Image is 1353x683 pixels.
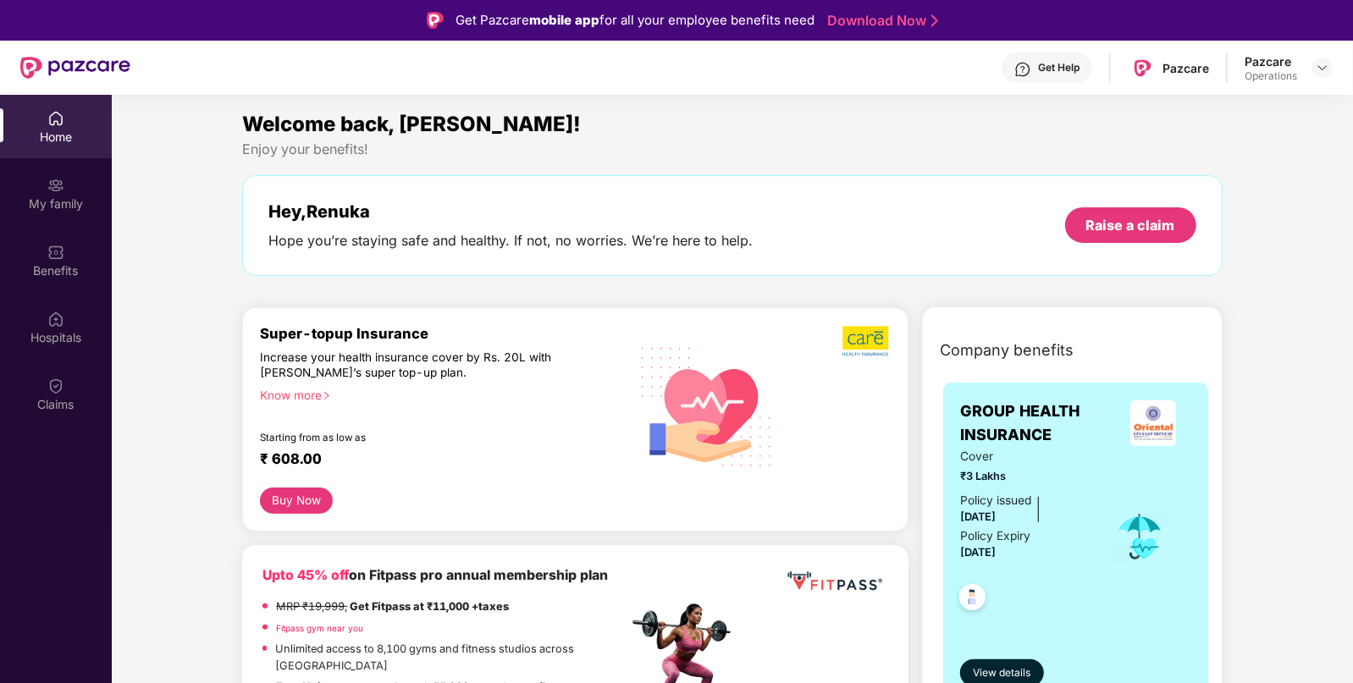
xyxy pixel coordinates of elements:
div: Get Pazcare for all your employee benefits need [456,10,815,30]
b: Upto 45% off [262,567,349,583]
div: ₹ 608.00 [260,450,610,471]
div: Operations [1245,69,1297,83]
p: Unlimited access to 8,100 gyms and fitness studios across [GEOGRAPHIC_DATA] [275,641,627,675]
div: Hey, Renuka [268,201,753,222]
div: Policy Expiry [960,527,1030,546]
img: Stroke [931,12,938,30]
div: Pazcare [1245,53,1297,69]
div: Hope you’re staying safe and healthy. If not, no worries. We’re here to help. [268,232,753,250]
a: Fitpass gym near you [276,623,363,633]
span: Cover [960,448,1090,466]
div: Policy issued [960,492,1031,510]
a: Download Now [827,12,933,30]
span: GROUP HEALTH INSURANCE [960,399,1115,448]
img: icon [1113,509,1168,565]
strong: mobile app [529,12,599,28]
span: [DATE] [960,510,996,523]
span: Welcome back, [PERSON_NAME]! [242,112,581,136]
img: insurerLogo [1130,400,1176,446]
div: Increase your health insurance cover by Rs. 20L with [PERSON_NAME]’s super top-up plan. [260,350,555,380]
div: Raise a claim [1086,216,1175,234]
img: svg+xml;base64,PHN2ZyBpZD0iSG9zcGl0YWxzIiB4bWxucz0iaHR0cDovL3d3dy53My5vcmcvMjAwMC9zdmciIHdpZHRoPS... [47,311,64,328]
button: Buy Now [260,487,332,514]
img: svg+xml;base64,PHN2ZyBpZD0iSG9tZSIgeG1sbnM9Imh0dHA6Ly93d3cudzMub3JnLzIwMDAvc3ZnIiB3aWR0aD0iMjAiIG... [47,110,64,127]
span: [DATE] [960,546,996,559]
b: on Fitpass pro annual membership plan [262,567,608,583]
div: Pazcare [1162,60,1209,76]
div: Super-topup Insurance [260,325,627,342]
strong: Get Fitpass at ₹11,000 +taxes [350,600,509,613]
img: svg+xml;base64,PHN2ZyBpZD0iRHJvcGRvd24tMzJ4MzIiIHhtbG5zPSJodHRwOi8vd3d3LnczLm9yZy8yMDAwL3N2ZyIgd2... [1316,61,1329,74]
span: right [322,391,331,400]
img: svg+xml;base64,PHN2ZyBpZD0iQ2xhaW0iIHhtbG5zPSJodHRwOi8vd3d3LnczLm9yZy8yMDAwL3N2ZyIgd2lkdGg9IjIwIi... [47,377,64,394]
img: fppp.png [784,565,886,597]
div: Get Help [1038,61,1080,74]
img: svg+xml;base64,PHN2ZyB4bWxucz0iaHR0cDovL3d3dy53My5vcmcvMjAwMC9zdmciIHdpZHRoPSI0OC45NDMiIGhlaWdodD... [952,579,993,620]
img: svg+xml;base64,PHN2ZyBpZD0iSGVscC0zMngzMiIgeG1sbnM9Imh0dHA6Ly93d3cudzMub3JnLzIwMDAvc3ZnIiB3aWR0aD... [1014,61,1031,78]
img: svg+xml;base64,PHN2ZyB4bWxucz0iaHR0cDovL3d3dy53My5vcmcvMjAwMC9zdmciIHhtbG5zOnhsaW5rPSJodHRwOi8vd3... [628,326,786,486]
span: ₹3 Lakhs [960,468,1090,485]
img: svg+xml;base64,PHN2ZyBpZD0iQmVuZWZpdHMiIHhtbG5zPSJodHRwOi8vd3d3LnczLm9yZy8yMDAwL3N2ZyIgd2lkdGg9Ij... [47,244,64,261]
img: New Pazcare Logo [20,57,130,79]
div: Enjoy your benefits! [242,140,1222,158]
del: MRP ₹19,999, [276,600,347,613]
img: Pazcare_Logo.png [1130,56,1155,80]
span: View details [974,665,1031,681]
div: Know more [260,388,617,399]
img: svg+xml;base64,PHN2ZyB3aWR0aD0iMjAiIGhlaWdodD0iMjAiIHZpZXdCb3g9IjAgMCAyMCAyMCIgZmlsbD0ibm9uZSIgeG... [47,177,64,194]
img: b5dec4f62d2307b9de63beb79f102df3.png [842,325,891,357]
img: Logo [427,12,444,29]
span: Company benefits [940,339,1074,362]
div: Starting from as low as [260,432,555,443]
